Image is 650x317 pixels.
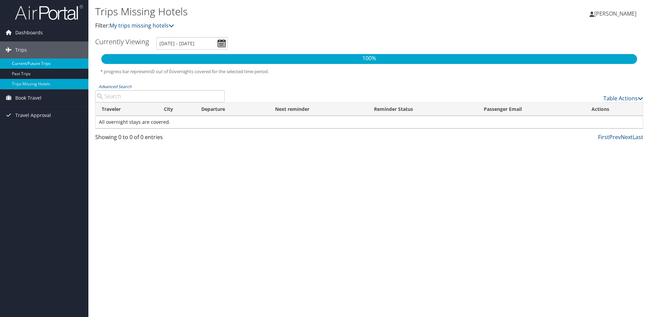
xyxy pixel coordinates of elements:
[15,24,43,41] span: Dashboards
[95,4,461,19] h1: Trips Missing Hotels
[633,133,643,141] a: Last
[368,103,478,116] th: Reminder Status
[101,54,637,63] p: 100%
[96,103,158,116] th: Traveler: activate to sort column ascending
[15,107,51,124] span: Travel Approval
[15,4,83,20] img: airportal-logo.png
[158,103,195,116] th: City: activate to sort column ascending
[100,68,638,75] h5: * progress bar represents overnights covered for the selected time period.
[95,133,225,145] div: Showing 0 to 0 of 0 entries
[598,133,609,141] a: First
[156,37,228,50] input: [DATE] - [DATE]
[152,68,172,74] span: 0 out of 0
[478,103,585,116] th: Passenger Email: activate to sort column ascending
[609,133,621,141] a: Prev
[95,37,149,46] h3: Currently Viewing
[195,103,269,116] th: Departure: activate to sort column descending
[589,3,643,24] a: [PERSON_NAME]
[603,95,643,102] a: Table Actions
[95,90,225,102] input: Advanced Search
[621,133,633,141] a: Next
[15,41,27,59] span: Trips
[99,84,132,89] a: Advanced Search
[95,21,461,30] p: Filter:
[96,116,643,128] td: All overnight stays are covered.
[594,10,636,17] span: [PERSON_NAME]
[269,103,368,116] th: Next reminder
[109,22,174,29] a: My trips missing hotels
[585,103,643,116] th: Actions
[15,89,41,106] span: Book Travel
